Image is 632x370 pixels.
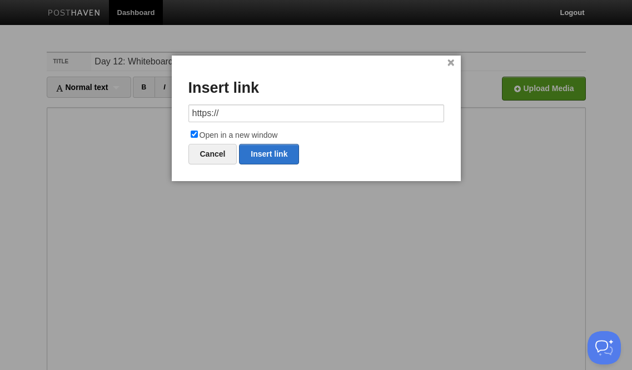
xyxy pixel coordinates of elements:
[588,331,621,364] iframe: Help Scout Beacon - Open
[447,60,455,66] a: ×
[191,131,198,138] input: Open in a new window
[239,144,299,164] a: Insert link
[188,144,237,164] a: Cancel
[188,80,444,97] h3: Insert link
[188,129,444,142] label: Open in a new window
